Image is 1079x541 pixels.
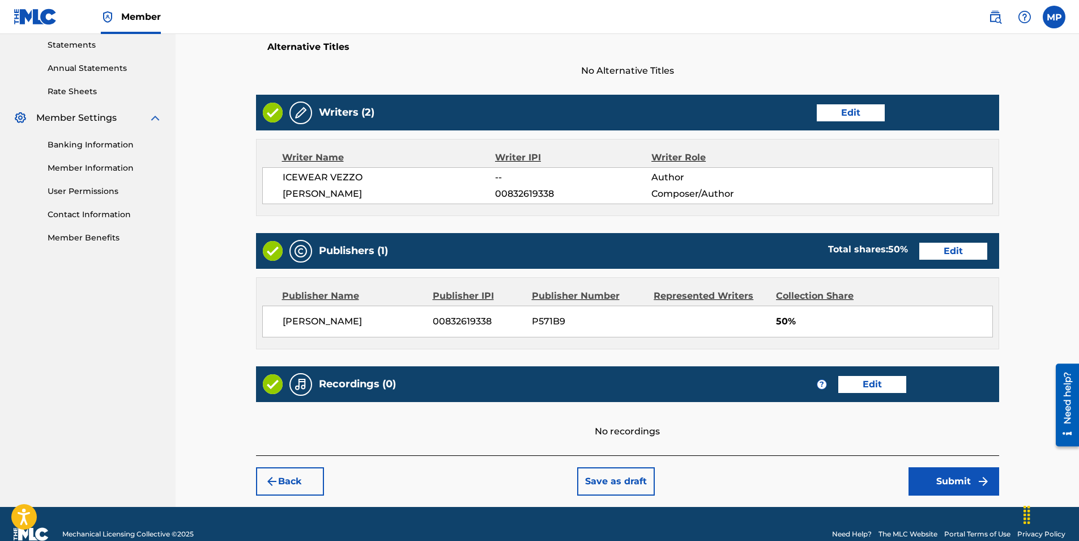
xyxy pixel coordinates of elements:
[817,104,885,121] button: Edit
[48,185,162,197] a: User Permissions
[651,187,794,201] span: Composer/Author
[944,529,1010,539] a: Portal Terms of Use
[282,289,424,303] div: Publisher Name
[319,106,374,119] h5: Writers (2)
[283,187,496,201] span: [PERSON_NAME]
[433,289,523,303] div: Publisher IPI
[828,243,908,256] div: Total shares:
[48,86,162,98] a: Rate Sheets
[256,402,999,438] div: No recordings
[148,111,162,125] img: expand
[1047,360,1079,451] iframe: Resource Center
[577,467,655,496] button: Save as draft
[984,6,1007,28] a: Public Search
[495,187,651,201] span: 00832619338
[878,529,937,539] a: The MLC Website
[654,289,767,303] div: Represented Writers
[283,171,496,184] span: ICEWEAR VEZZO
[319,244,388,257] h5: Publishers (1)
[651,171,794,184] span: Author
[263,103,283,122] img: Valid
[433,315,523,328] span: 00832619338
[36,111,117,125] span: Member Settings
[265,475,279,488] img: 7ee5dd4eb1f8a8e3ef2f.svg
[1018,498,1036,532] div: Drag
[776,289,882,303] div: Collection Share
[294,244,308,258] img: Publishers
[1018,10,1031,24] img: help
[48,62,162,74] a: Annual Statements
[294,378,308,391] img: Recordings
[532,289,646,303] div: Publisher Number
[1017,529,1065,539] a: Privacy Policy
[121,10,161,23] span: Member
[1022,487,1079,541] iframe: Chat Widget
[48,139,162,151] a: Banking Information
[48,232,162,244] a: Member Benefits
[263,241,283,261] img: Valid
[909,467,999,496] button: Submit
[832,529,872,539] a: Need Help?
[651,151,794,164] div: Writer Role
[319,378,396,391] h5: Recordings (0)
[919,243,987,260] button: Edit
[283,315,425,328] span: [PERSON_NAME]
[776,315,992,328] span: 50%
[294,106,308,120] img: Writers
[495,151,651,164] div: Writer IPI
[817,380,826,389] span: ?
[14,111,27,125] img: Member Settings
[267,41,988,53] h5: Alternative Titles
[48,209,162,221] a: Contact Information
[256,467,324,496] button: Back
[1013,6,1036,28] div: Help
[256,64,999,78] span: No Alternative Titles
[14,527,49,541] img: logo
[976,475,990,488] img: f7272a7cc735f4ea7f67.svg
[62,529,194,539] span: Mechanical Licensing Collective © 2025
[495,171,651,184] span: --
[101,10,114,24] img: Top Rightsholder
[988,10,1002,24] img: search
[48,162,162,174] a: Member Information
[48,39,162,51] a: Statements
[888,244,908,255] span: 50 %
[14,9,57,25] img: MLC Logo
[282,151,496,164] div: Writer Name
[263,374,283,394] img: Valid
[1043,6,1065,28] div: User Menu
[838,376,906,393] button: Edit
[532,315,645,328] span: P571B9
